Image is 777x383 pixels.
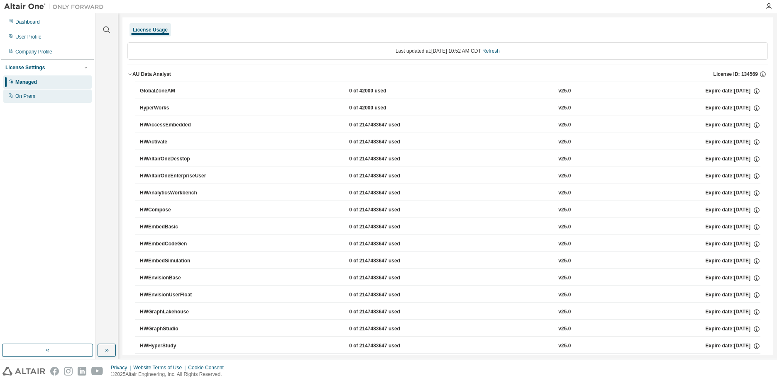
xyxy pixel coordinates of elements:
[15,79,37,85] div: Managed
[15,48,52,55] div: Company Profile
[558,325,571,333] div: v25.0
[349,104,424,112] div: 0 of 42000 used
[133,27,168,33] div: License Usage
[140,337,760,355] button: HWHyperStudy0 of 2147483647 usedv25.0Expire date:[DATE]
[349,223,424,231] div: 0 of 2147483647 used
[349,291,424,299] div: 0 of 2147483647 used
[140,189,215,197] div: HWAnalyticsWorkbench
[706,206,760,214] div: Expire date: [DATE]
[706,291,760,299] div: Expire date: [DATE]
[706,274,760,282] div: Expire date: [DATE]
[140,184,760,202] button: HWAnalyticsWorkbench0 of 2147483647 usedv25.0Expire date:[DATE]
[558,104,571,112] div: v25.0
[91,367,103,376] img: youtube.svg
[140,223,215,231] div: HWEmbedBasic
[349,325,424,333] div: 0 of 2147483647 used
[15,34,42,40] div: User Profile
[140,133,760,151] button: HWActivate0 of 2147483647 usedv25.0Expire date:[DATE]
[706,257,760,265] div: Expire date: [DATE]
[558,342,571,350] div: v25.0
[140,87,215,95] div: GlobalZoneAM
[558,87,571,95] div: v25.0
[706,121,760,129] div: Expire date: [DATE]
[706,240,760,248] div: Expire date: [DATE]
[558,257,571,265] div: v25.0
[706,308,760,316] div: Expire date: [DATE]
[140,155,215,163] div: HWAltairOneDesktop
[15,19,40,25] div: Dashboard
[140,121,215,129] div: HWAccessEmbedded
[558,138,571,146] div: v25.0
[111,364,133,371] div: Privacy
[706,342,760,350] div: Expire date: [DATE]
[349,172,424,180] div: 0 of 2147483647 used
[713,71,758,78] span: License ID: 134569
[140,320,760,338] button: HWGraphStudio0 of 2147483647 usedv25.0Expire date:[DATE]
[349,240,424,248] div: 0 of 2147483647 used
[140,325,215,333] div: HWGraphStudio
[706,155,760,163] div: Expire date: [DATE]
[140,167,760,185] button: HWAltairOneEnterpriseUser0 of 2147483647 usedv25.0Expire date:[DATE]
[558,240,571,248] div: v25.0
[78,367,86,376] img: linkedin.svg
[349,257,424,265] div: 0 of 2147483647 used
[349,308,424,316] div: 0 of 2147483647 used
[15,93,35,99] div: On Prem
[140,291,215,299] div: HWEnvisionUserFloat
[140,240,215,248] div: HWEmbedCodeGen
[349,274,424,282] div: 0 of 2147483647 used
[706,87,760,95] div: Expire date: [DATE]
[140,206,215,214] div: HWCompose
[140,172,215,180] div: HWAltairOneEnterpriseUser
[140,235,760,253] button: HWEmbedCodeGen0 of 2147483647 usedv25.0Expire date:[DATE]
[140,218,760,236] button: HWEmbedBasic0 of 2147483647 usedv25.0Expire date:[DATE]
[558,121,571,129] div: v25.0
[140,150,760,168] button: HWAltairOneDesktop0 of 2147483647 usedv25.0Expire date:[DATE]
[349,138,424,146] div: 0 of 2147483647 used
[349,121,424,129] div: 0 of 2147483647 used
[349,189,424,197] div: 0 of 2147483647 used
[706,138,760,146] div: Expire date: [DATE]
[706,172,760,180] div: Expire date: [DATE]
[140,274,215,282] div: HWEnvisionBase
[140,201,760,219] button: HWCompose0 of 2147483647 usedv25.0Expire date:[DATE]
[140,269,760,287] button: HWEnvisionBase0 of 2147483647 usedv25.0Expire date:[DATE]
[140,286,760,304] button: HWEnvisionUserFloat0 of 2147483647 usedv25.0Expire date:[DATE]
[349,342,424,350] div: 0 of 2147483647 used
[133,364,188,371] div: Website Terms of Use
[50,367,59,376] img: facebook.svg
[4,2,108,11] img: Altair One
[140,308,215,316] div: HWGraphLakehouse
[140,342,215,350] div: HWHyperStudy
[111,371,229,378] p: © 2025 Altair Engineering, Inc. All Rights Reserved.
[140,252,760,270] button: HWEmbedSimulation0 of 2147483647 usedv25.0Expire date:[DATE]
[140,116,760,134] button: HWAccessEmbedded0 of 2147483647 usedv25.0Expire date:[DATE]
[482,48,500,54] a: Refresh
[706,189,760,197] div: Expire date: [DATE]
[558,274,571,282] div: v25.0
[558,308,571,316] div: v25.0
[132,71,171,78] div: AU Data Analyst
[349,206,424,214] div: 0 of 2147483647 used
[5,64,45,71] div: License Settings
[558,206,571,214] div: v25.0
[558,155,571,163] div: v25.0
[558,189,571,197] div: v25.0
[558,291,571,299] div: v25.0
[706,325,760,333] div: Expire date: [DATE]
[140,257,215,265] div: HWEmbedSimulation
[140,303,760,321] button: HWGraphLakehouse0 of 2147483647 usedv25.0Expire date:[DATE]
[706,223,760,231] div: Expire date: [DATE]
[558,223,571,231] div: v25.0
[188,364,228,371] div: Cookie Consent
[140,104,215,112] div: HyperWorks
[64,367,73,376] img: instagram.svg
[140,99,760,117] button: HyperWorks0 of 42000 usedv25.0Expire date:[DATE]
[558,172,571,180] div: v25.0
[140,138,215,146] div: HWActivate
[127,65,768,83] button: AU Data AnalystLicense ID: 134569
[706,104,760,112] div: Expire date: [DATE]
[140,82,760,100] button: GlobalZoneAM0 of 42000 usedv25.0Expire date:[DATE]
[2,367,45,376] img: altair_logo.svg
[127,42,768,60] div: Last updated at: [DATE] 10:52 AM CDT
